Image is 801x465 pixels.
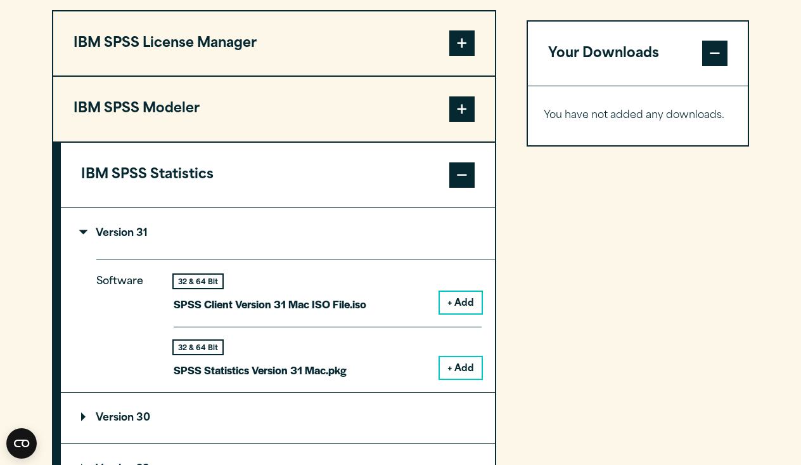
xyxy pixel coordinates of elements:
div: 32 & 64 Bit [174,275,222,288]
summary: Version 31 [61,208,495,259]
p: Version 30 [81,413,150,423]
div: 32 & 64 Bit [174,341,222,354]
button: Open CMP widget [6,428,37,459]
button: + Add [440,357,482,379]
p: Software [96,273,153,369]
button: IBM SPSS Statistics [61,143,495,207]
p: Version 31 [81,228,148,239]
button: + Add [440,292,482,313]
p: SPSS Client Version 31 Mac ISO File.iso [174,295,366,313]
button: Your Downloads [528,22,748,86]
button: IBM SPSS Modeler [53,77,495,141]
summary: Version 30 [61,393,495,443]
p: You have not added any downloads. [544,107,732,126]
p: SPSS Statistics Version 31 Mac.pkg [174,361,347,379]
div: Your Downloads [528,86,748,146]
button: IBM SPSS License Manager [53,11,495,76]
